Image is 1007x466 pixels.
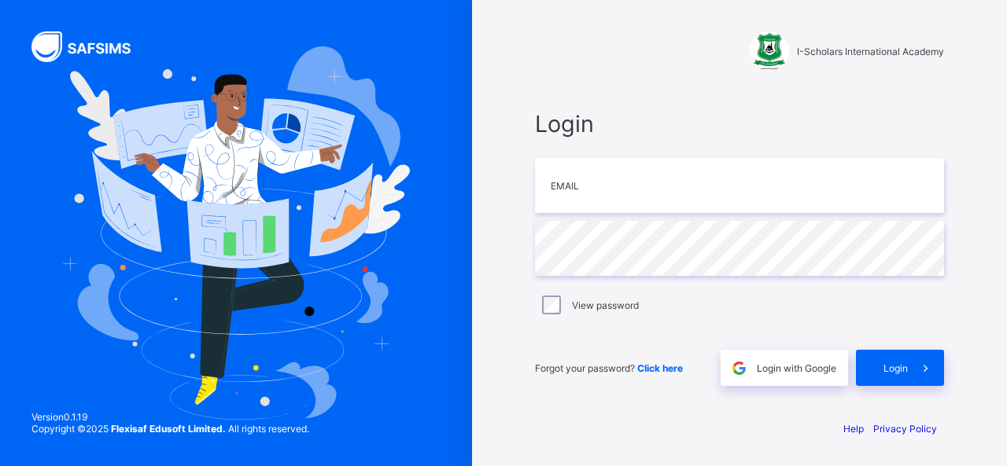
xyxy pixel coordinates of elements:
span: I-Scholars International Academy [797,46,944,57]
span: Login [535,110,944,138]
a: Help [843,423,864,435]
strong: Flexisaf Edusoft Limited. [111,423,226,435]
a: Click here [637,362,683,374]
span: Copyright © 2025 All rights reserved. [31,423,309,435]
img: google.396cfc9801f0270233282035f929180a.svg [730,359,748,377]
span: Forgot your password? [535,362,683,374]
span: Login with Google [757,362,836,374]
span: Version 0.1.19 [31,411,309,423]
img: Hero Image [62,46,409,419]
span: Login [883,362,908,374]
a: Privacy Policy [873,423,937,435]
img: SAFSIMS Logo [31,31,149,62]
label: View password [572,299,639,311]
